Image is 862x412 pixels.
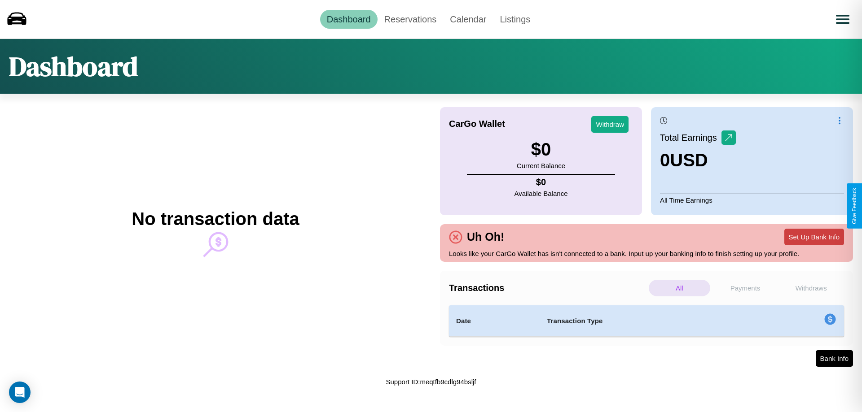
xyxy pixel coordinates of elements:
[515,187,568,199] p: Available Balance
[449,247,844,260] p: Looks like your CarGo Wallet has isn't connected to a bank. Input up your banking info to finish ...
[386,376,476,388] p: Support ID: meqtfb9cdlg94bsljf
[9,382,31,403] div: Open Intercom Messenger
[660,130,721,146] p: Total Earnings
[649,280,710,296] p: All
[132,209,299,229] h2: No transaction data
[784,229,844,245] button: Set Up Bank Info
[816,350,853,367] button: Bank Info
[515,177,568,187] h4: $ 0
[660,194,844,206] p: All Time Earnings
[715,280,776,296] p: Payments
[830,7,855,32] button: Open menu
[851,188,858,224] div: Give Feedback
[660,150,736,170] h3: 0 USD
[591,116,629,133] button: Withdraw
[449,305,844,337] table: simple table
[547,316,751,326] h4: Transaction Type
[449,283,646,293] h4: Transactions
[443,10,493,29] a: Calendar
[780,280,842,296] p: Withdraws
[9,48,138,85] h1: Dashboard
[462,230,509,243] h4: Uh Oh!
[449,119,505,129] h4: CarGo Wallet
[517,139,565,160] h3: $ 0
[320,10,378,29] a: Dashboard
[517,160,565,172] p: Current Balance
[493,10,537,29] a: Listings
[456,316,532,326] h4: Date
[378,10,444,29] a: Reservations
